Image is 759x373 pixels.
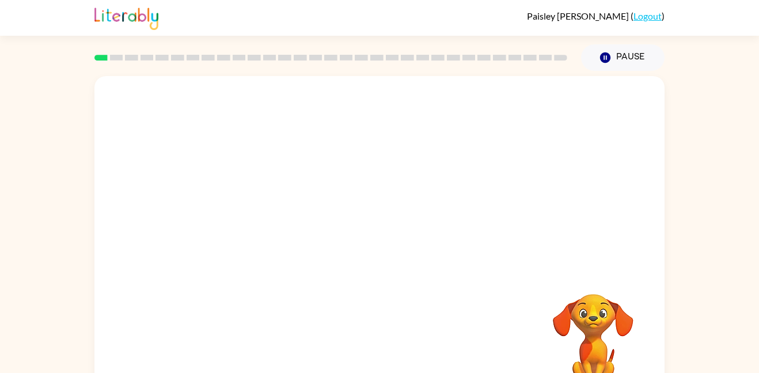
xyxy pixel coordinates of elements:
div: ( ) [527,10,665,21]
button: Pause [581,44,665,71]
a: Logout [633,10,662,21]
img: Literably [94,5,158,30]
span: Paisley [PERSON_NAME] [527,10,631,21]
